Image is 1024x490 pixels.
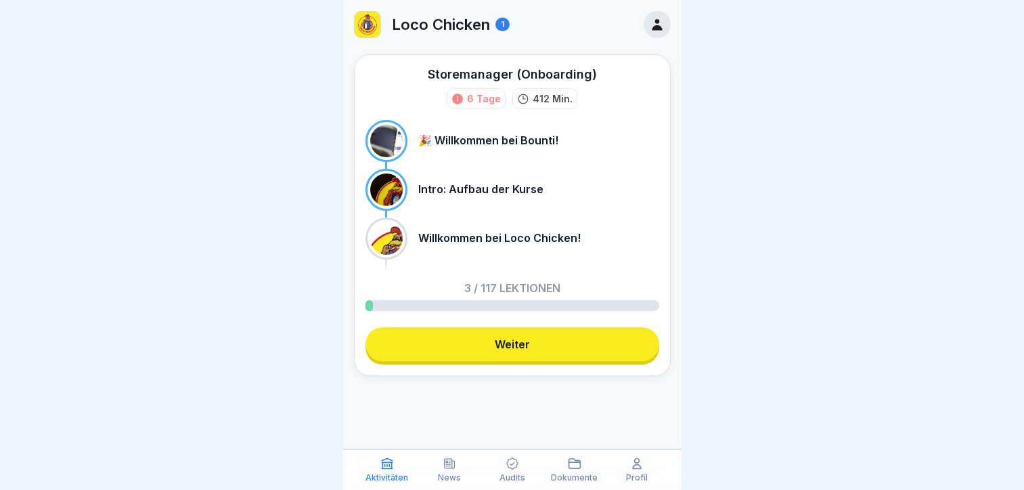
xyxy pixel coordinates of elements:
img: loco.jpg [355,12,380,37]
p: Loco Chicken [392,16,490,33]
p: Audits [499,473,525,483]
p: 🎉 Willkommen bei Bounti! [418,134,558,147]
p: Dokumente [551,473,598,483]
p: Intro: Aufbau der Kurse [418,183,543,196]
p: 412 Min. [533,91,573,106]
a: Weiter [365,327,659,361]
div: Storemanager (Onboarding) [428,66,597,83]
p: News [438,473,461,483]
p: Willkommen bei Loco Chicken! [418,232,581,245]
p: 3 / 117 Lektionen [464,283,560,293]
div: 6 Tage [467,91,501,106]
p: Profil [626,473,648,483]
p: Aktivitäten [365,473,408,483]
div: 1 [495,18,510,31]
